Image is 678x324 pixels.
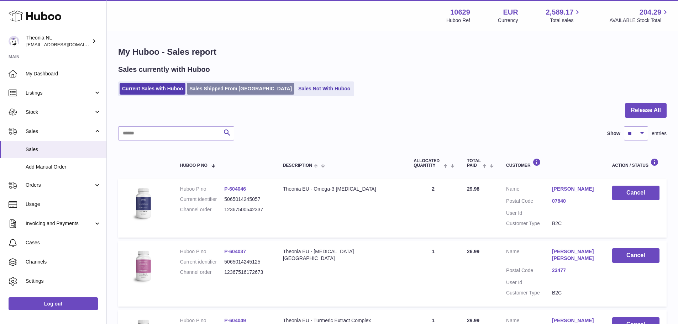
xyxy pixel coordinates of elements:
[406,241,460,307] td: 1
[125,186,161,221] img: 106291725893086.jpg
[652,130,667,137] span: entries
[26,42,105,47] span: [EMAIL_ADDRESS][DOMAIN_NAME]
[506,158,598,168] div: Customer
[224,269,269,276] dd: 12367516172673
[552,186,598,192] a: [PERSON_NAME]
[552,267,598,274] a: 23477
[609,7,669,24] a: 204.29 AVAILABLE Stock Total
[498,17,518,24] div: Currency
[607,130,620,137] label: Show
[406,179,460,238] td: 2
[120,83,185,95] a: Current Sales with Huboo
[118,65,210,74] h2: Sales currently with Huboo
[550,17,582,24] span: Total sales
[180,269,225,276] dt: Channel order
[26,34,90,48] div: Theonia NL
[224,186,246,192] a: P-604046
[296,83,353,95] a: Sales Not With Huboo
[180,248,225,255] dt: Huboo P no
[506,198,552,206] dt: Postal Code
[224,196,269,203] dd: 5065014245057
[26,278,101,285] span: Settings
[283,186,399,192] div: Theonia EU - Omega-3 [MEDICAL_DATA]
[26,90,94,96] span: Listings
[552,290,598,296] dd: B2C
[180,196,225,203] dt: Current identifier
[26,128,94,135] span: Sales
[414,159,442,168] span: ALLOCATED Quantity
[467,318,479,323] span: 29.99
[552,248,598,262] a: [PERSON_NAME] [PERSON_NAME]
[26,109,94,116] span: Stock
[612,248,659,263] button: Cancel
[224,318,246,323] a: P-604049
[506,220,552,227] dt: Customer Type
[180,186,225,192] dt: Huboo P no
[9,36,19,47] img: internalAdmin-10629@internal.huboo.com
[552,317,598,324] a: [PERSON_NAME]
[506,210,552,217] dt: User Id
[26,146,101,153] span: Sales
[26,70,101,77] span: My Dashboard
[26,239,101,246] span: Cases
[506,279,552,286] dt: User Id
[26,259,101,265] span: Channels
[283,163,312,168] span: Description
[467,249,479,254] span: 26.99
[125,248,161,284] img: 106291725893198.jpg
[224,249,246,254] a: P-604037
[552,198,598,205] a: 07840
[503,7,518,17] strong: EUR
[546,7,574,17] span: 2,589.17
[118,46,667,58] h1: My Huboo - Sales report
[506,267,552,276] dt: Postal Code
[180,259,225,265] dt: Current identifier
[180,317,225,324] dt: Huboo P no
[26,201,101,208] span: Usage
[224,259,269,265] dd: 5065014245125
[546,7,582,24] a: 2,589.17 Total sales
[450,7,470,17] strong: 10629
[26,182,94,188] span: Orders
[640,7,661,17] span: 204.29
[26,220,94,227] span: Invoicing and Payments
[224,206,269,213] dd: 12367500542337
[467,159,481,168] span: Total paid
[180,206,225,213] dt: Channel order
[506,290,552,296] dt: Customer Type
[187,83,294,95] a: Sales Shipped From [GEOGRAPHIC_DATA]
[283,248,399,262] div: Theonia EU - [MEDICAL_DATA][GEOGRAPHIC_DATA]
[506,186,552,194] dt: Name
[506,248,552,264] dt: Name
[467,186,479,192] span: 29.98
[26,164,101,170] span: Add Manual Order
[9,297,98,310] a: Log out
[625,103,667,118] button: Release All
[612,158,659,168] div: Action / Status
[446,17,470,24] div: Huboo Ref
[180,163,207,168] span: Huboo P no
[612,186,659,200] button: Cancel
[552,220,598,227] dd: B2C
[283,317,399,324] div: Theonia EU - Turmeric Extract Complex
[609,17,669,24] span: AVAILABLE Stock Total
